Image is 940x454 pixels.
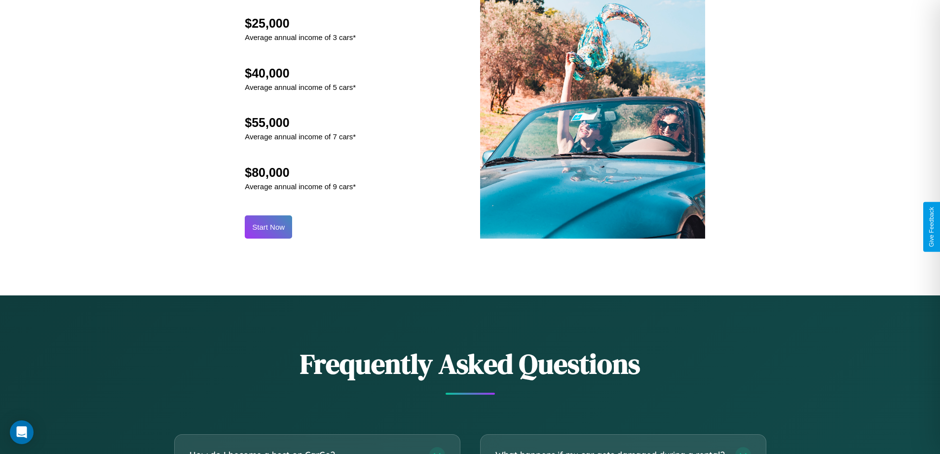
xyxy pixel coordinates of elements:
[245,165,356,180] h2: $80,000
[245,130,356,143] p: Average annual income of 7 cars*
[10,420,34,444] div: Open Intercom Messenger
[245,180,356,193] p: Average annual income of 9 cars*
[245,16,356,31] h2: $25,000
[245,31,356,44] p: Average annual income of 3 cars*
[245,116,356,130] h2: $55,000
[928,207,935,247] div: Give Feedback
[174,345,766,383] h2: Frequently Asked Questions
[245,66,356,81] h2: $40,000
[245,215,292,239] button: Start Now
[245,81,356,94] p: Average annual income of 5 cars*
